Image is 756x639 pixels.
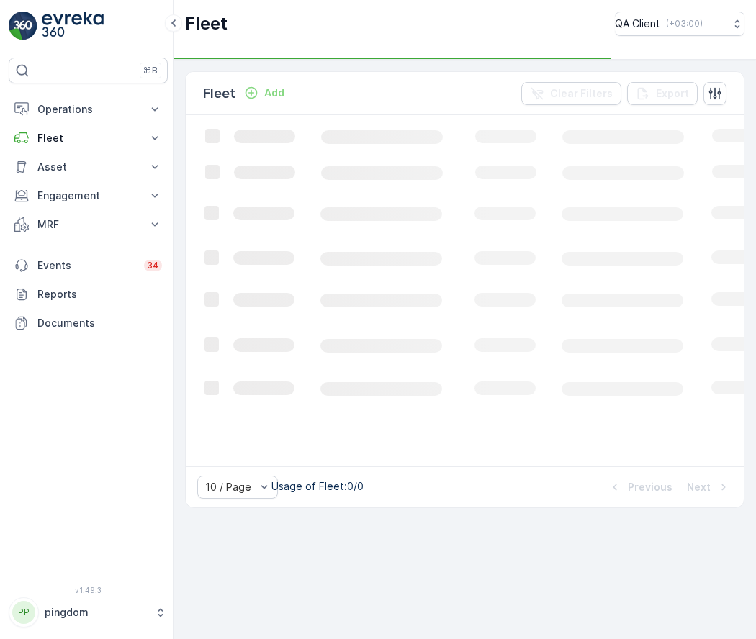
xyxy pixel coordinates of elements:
[42,12,104,40] img: logo_light-DOdMpM7g.png
[606,479,674,496] button: Previous
[9,210,168,239] button: MRF
[687,480,711,494] p: Next
[37,287,162,302] p: Reports
[615,17,660,31] p: QA Client
[37,217,139,232] p: MRF
[9,280,168,309] a: Reports
[37,258,135,273] p: Events
[271,479,364,494] p: Usage of Fleet : 0/0
[9,181,168,210] button: Engagement
[37,131,139,145] p: Fleet
[9,153,168,181] button: Asset
[656,86,689,101] p: Export
[9,309,168,337] a: Documents
[9,12,37,40] img: logo
[264,86,284,100] p: Add
[627,82,698,105] button: Export
[521,82,621,105] button: Clear Filters
[238,84,290,101] button: Add
[628,480,672,494] p: Previous
[37,102,139,117] p: Operations
[9,586,168,594] span: v 1.49.3
[550,86,613,101] p: Clear Filters
[143,65,158,76] p: ⌘B
[666,18,703,30] p: ( +03:00 )
[147,260,159,271] p: 34
[685,479,732,496] button: Next
[45,605,148,620] p: pingdom
[9,251,168,280] a: Events34
[37,189,139,203] p: Engagement
[9,597,168,627] button: PPpingdom
[615,12,744,36] button: QA Client(+03:00)
[9,124,168,153] button: Fleet
[203,83,235,104] p: Fleet
[12,601,35,624] div: PP
[185,12,228,35] p: Fleet
[37,316,162,330] p: Documents
[9,95,168,124] button: Operations
[37,160,139,174] p: Asset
